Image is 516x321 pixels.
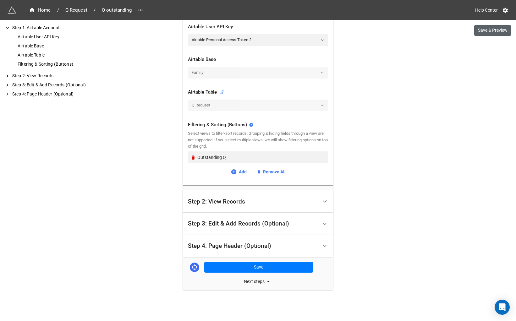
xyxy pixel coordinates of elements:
div: Step 1: Airtable Account [183,16,333,186]
span: Q outstanding [98,7,135,14]
div: Open Intercom Messenger [495,300,510,315]
div: Step 1: Airtable Account [11,24,101,31]
div: Step 2: View Records [11,73,101,79]
div: Airtable Base [16,43,101,49]
a: Sync Base Structure [190,263,199,272]
span: Q Request [62,7,91,14]
div: Airtable Table [188,89,224,96]
div: Airtable Base [188,56,328,63]
div: Step 4: Page Header (Optional) [183,235,333,257]
a: Remove [190,155,198,160]
div: Step 3: Edit & Add Records (Optional) [11,82,101,88]
div: Select views to filter/sort records. Grouping & hiding fields through a view are not supported. I... [188,130,328,150]
img: miniextensions-icon.73ae0678.png [8,6,16,14]
div: Filtering & Sorting (Buttons) [16,61,101,68]
a: Help Center [471,4,502,16]
div: Airtable User API Key [16,34,101,40]
div: Step 2: View Records [183,190,333,213]
div: Step 3: Edit & Add Records (Optional) [183,213,333,235]
nav: breadcrumb [25,6,135,14]
li: / [94,7,96,14]
div: Airtable User API Key [188,23,328,31]
a: Remove All [257,168,286,175]
a: Airtable Personal Access Token 2 [188,34,328,46]
button: Save & Preview [474,25,511,36]
button: Save [204,262,313,273]
div: Step 4: Page Header (Optional) [11,91,101,97]
a: Q Request [62,6,91,14]
a: Home [25,6,55,14]
div: Home [29,7,51,14]
div: Next steps [183,278,333,285]
div: Step 2: View Records [188,199,245,205]
a: Add [231,168,247,175]
div: Outstanding Q [197,154,326,161]
div: Filtering & Sorting (Buttons) [188,121,328,129]
div: Step 4: Page Header (Optional) [188,243,271,249]
li: / [57,7,59,14]
div: Step 3: Edit & Add Records (Optional) [188,220,289,227]
div: Airtable Table [16,52,101,58]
